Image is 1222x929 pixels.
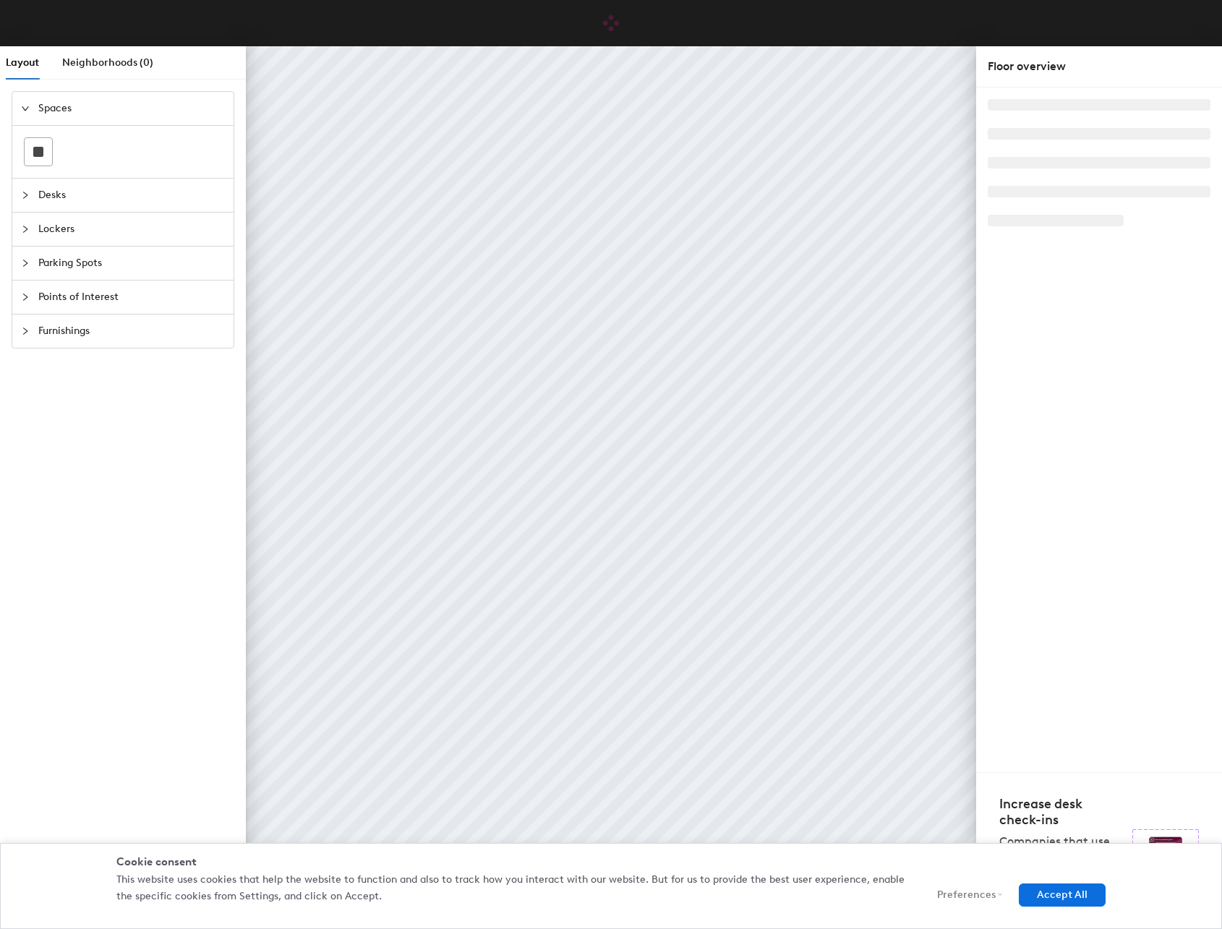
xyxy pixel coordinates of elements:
[919,883,1008,907] button: Preferences
[6,56,39,69] span: Layout
[38,247,225,280] span: Parking Spots
[988,58,1210,75] div: Floor overview
[21,293,30,301] span: collapsed
[62,56,153,69] span: Neighborhoods (0)
[999,834,1124,897] p: Companies that use desk stickers have up to 25% more check-ins.
[1132,829,1199,878] img: Sticker logo
[21,191,30,200] span: collapsed
[116,855,1106,870] div: Cookie consent
[1019,883,1106,907] button: Accept All
[38,92,225,125] span: Spaces
[21,104,30,113] span: expanded
[38,281,225,314] span: Points of Interest
[999,796,1124,828] h4: Increase desk check-ins
[38,314,225,348] span: Furnishings
[21,327,30,335] span: collapsed
[38,213,225,246] span: Lockers
[38,179,225,212] span: Desks
[21,259,30,267] span: collapsed
[21,225,30,234] span: collapsed
[116,872,905,904] p: This website uses cookies that help the website to function and also to track how you interact wi...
